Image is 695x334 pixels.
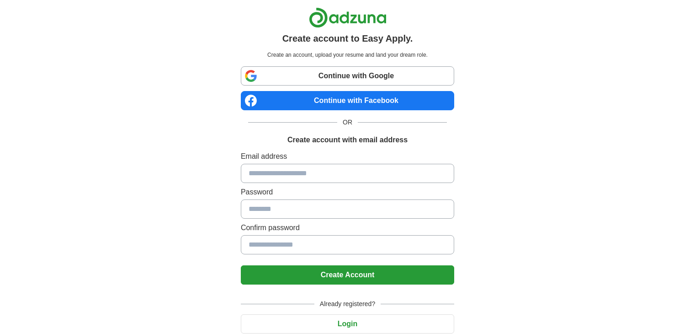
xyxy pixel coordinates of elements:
label: Password [241,187,454,198]
img: Adzuna logo [309,7,387,28]
button: Login [241,314,454,334]
label: Email address [241,151,454,162]
span: Already registered? [314,299,381,309]
a: Continue with Facebook [241,91,454,110]
p: Create an account, upload your resume and land your dream role. [243,51,452,59]
a: Login [241,320,454,328]
a: Continue with Google [241,66,454,86]
label: Confirm password [241,222,454,233]
h1: Create account with email address [287,135,408,145]
button: Create Account [241,265,454,285]
span: OR [337,118,358,127]
h1: Create account to Easy Apply. [282,32,413,45]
